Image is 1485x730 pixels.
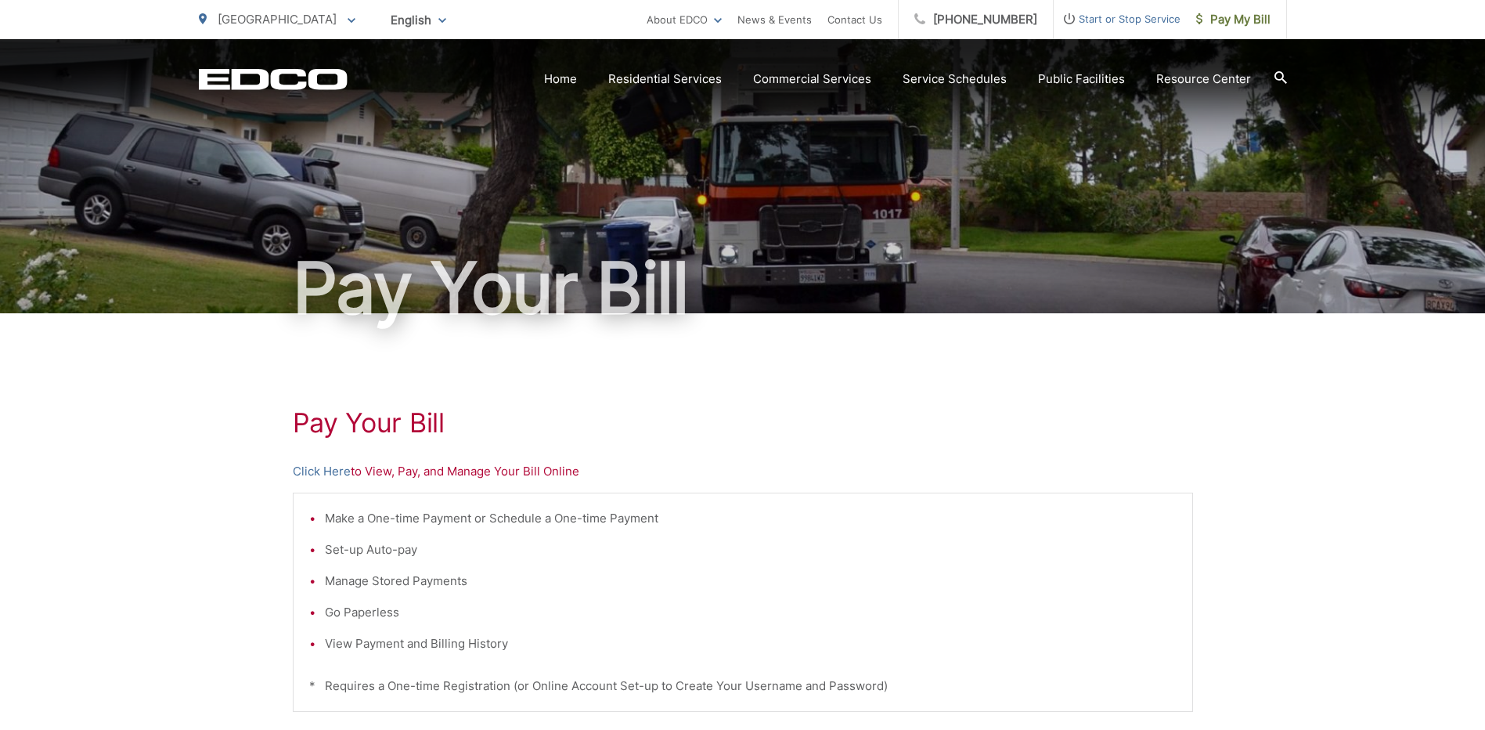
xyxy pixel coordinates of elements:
[737,10,812,29] a: News & Events
[293,407,1193,439] h1: Pay Your Bill
[218,12,337,27] span: [GEOGRAPHIC_DATA]
[325,509,1177,528] li: Make a One-time Payment or Schedule a One-time Payment
[544,70,577,89] a: Home
[325,540,1177,559] li: Set-up Auto-pay
[325,603,1177,622] li: Go Paperless
[293,462,351,481] a: Click Here
[647,10,722,29] a: About EDCO
[325,572,1177,591] li: Manage Stored Payments
[903,70,1007,89] a: Service Schedules
[608,70,722,89] a: Residential Services
[293,462,1193,481] p: to View, Pay, and Manage Your Bill Online
[753,70,871,89] a: Commercial Services
[379,6,458,34] span: English
[199,68,348,90] a: EDCD logo. Return to the homepage.
[1196,10,1271,29] span: Pay My Bill
[309,677,1177,696] p: * Requires a One-time Registration (or Online Account Set-up to Create Your Username and Password)
[199,249,1287,327] h1: Pay Your Bill
[1038,70,1125,89] a: Public Facilities
[827,10,882,29] a: Contact Us
[1156,70,1251,89] a: Resource Center
[325,634,1177,653] li: View Payment and Billing History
